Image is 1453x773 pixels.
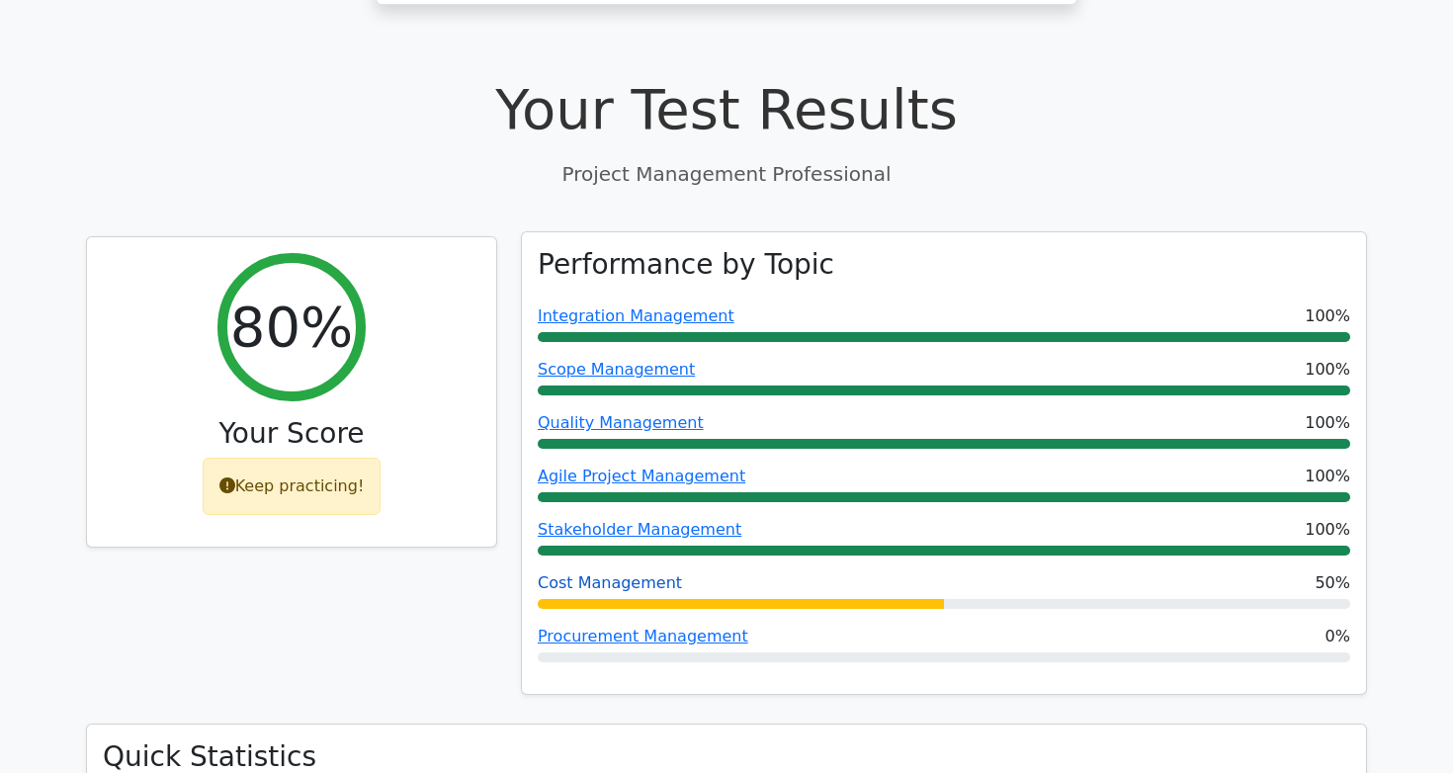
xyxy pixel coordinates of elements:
[538,413,704,432] a: Quality Management
[1305,411,1350,435] span: 100%
[538,248,834,282] h3: Performance by Topic
[1325,625,1350,648] span: 0%
[103,417,480,451] h3: Your Score
[538,360,695,379] a: Scope Management
[203,458,382,515] div: Keep practicing!
[538,520,741,539] a: Stakeholder Management
[86,159,1367,189] p: Project Management Professional
[1305,465,1350,488] span: 100%
[86,76,1367,142] h1: Your Test Results
[538,573,682,592] a: Cost Management
[1315,571,1350,595] span: 50%
[538,306,734,325] a: Integration Management
[1305,304,1350,328] span: 100%
[538,627,748,645] a: Procurement Management
[230,294,353,360] h2: 80%
[538,467,745,485] a: Agile Project Management
[1305,358,1350,382] span: 100%
[1305,518,1350,542] span: 100%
